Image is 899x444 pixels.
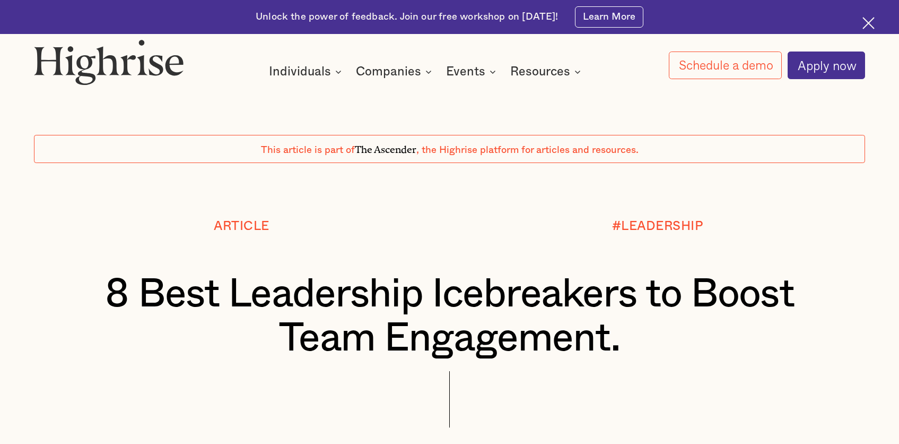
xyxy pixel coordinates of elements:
[446,65,499,78] div: Events
[68,272,831,361] h1: 8 Best Leadership Icebreakers to Boost Team Engagement.
[575,6,643,28] a: Learn More
[256,10,558,23] div: Unlock the power of feedback. Join our free workshop on [DATE]!
[261,145,355,155] span: This article is part of
[269,65,331,78] div: Individuals
[356,65,421,78] div: Companies
[446,65,485,78] div: Events
[269,65,345,78] div: Individuals
[612,219,703,233] div: #LEADERSHIP
[355,141,416,153] span: The Ascender
[788,52,865,79] a: Apply now
[510,65,584,78] div: Resources
[356,65,435,78] div: Companies
[416,145,639,155] span: , the Highrise platform for articles and resources.
[510,65,570,78] div: Resources
[214,219,269,233] div: Article
[34,39,184,85] img: Highrise logo
[862,17,875,29] img: Cross icon
[669,52,782,79] a: Schedule a demo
